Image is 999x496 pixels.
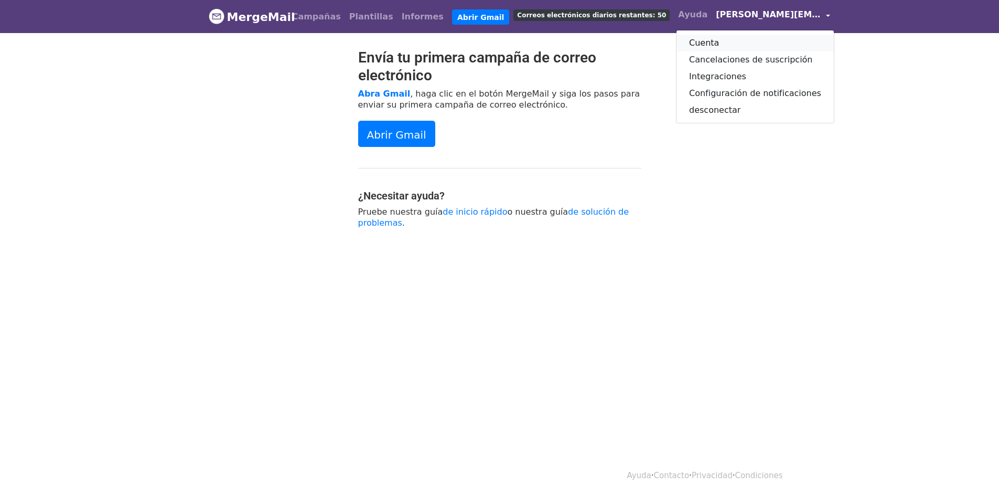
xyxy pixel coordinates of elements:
a: Ayuda [674,4,712,25]
font: · [689,471,692,480]
font: ¿Necesitar ayuda? [358,189,445,202]
a: Ayuda [627,471,651,480]
font: Correos electrónicos diarios restantes: 50 [517,12,666,19]
a: [PERSON_NAME][EMAIL_ADDRESS][DOMAIN_NAME] [712,4,834,29]
font: Cuenta [689,38,719,48]
font: Ayuda [678,9,707,19]
font: desconectar [689,105,740,115]
font: MergeMail [227,10,295,24]
a: Abrir Gmail [452,9,509,25]
a: de inicio rápido [443,207,507,217]
a: Plantillas [345,6,398,27]
font: Integraciones [689,71,746,81]
a: Cancelaciones de suscripción [676,51,834,68]
font: [PERSON_NAME][EMAIL_ADDRESS][DOMAIN_NAME] [716,9,958,19]
a: desconectar [676,102,834,119]
font: . [402,218,405,228]
iframe: Chat Widget [947,446,999,496]
a: Integraciones [676,68,834,85]
font: Pruebe nuestra guía [358,207,443,217]
font: Cancelaciones de suscripción [689,55,813,65]
a: de solución de problemas [358,207,629,228]
font: Plantillas [349,12,393,22]
font: Abrir Gmail [457,13,504,21]
font: Abrir Gmail [367,128,426,141]
a: Abra Gmail [358,89,411,99]
a: Informes [398,6,448,27]
font: Informes [402,12,444,22]
a: Condiciones [735,471,783,480]
div: Widget de chat [947,446,999,496]
a: Configuración de notificaciones [676,85,834,102]
font: Envía tu primera campaña de correo electrónico [358,49,596,84]
a: Contacto [654,471,690,480]
a: Abrir Gmail [358,121,435,147]
font: , haga clic en el botón MergeMail y siga los pasos para enviar su primera campaña de correo elect... [358,89,640,110]
a: Cuenta [676,35,834,51]
a: MergeMail [209,6,280,28]
font: · [733,471,735,480]
font: · [651,471,654,480]
a: Campañas [288,6,345,27]
img: Logotipo de MergeMail [209,8,224,24]
a: Privacidad [692,471,733,480]
font: Configuración de notificaciones [689,88,821,98]
a: Correos electrónicos diarios restantes: 50 [509,4,674,25]
div: [PERSON_NAME][EMAIL_ADDRESS][DOMAIN_NAME] [676,30,834,123]
font: o nuestra guía [507,207,568,217]
font: Campañas [292,12,341,22]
